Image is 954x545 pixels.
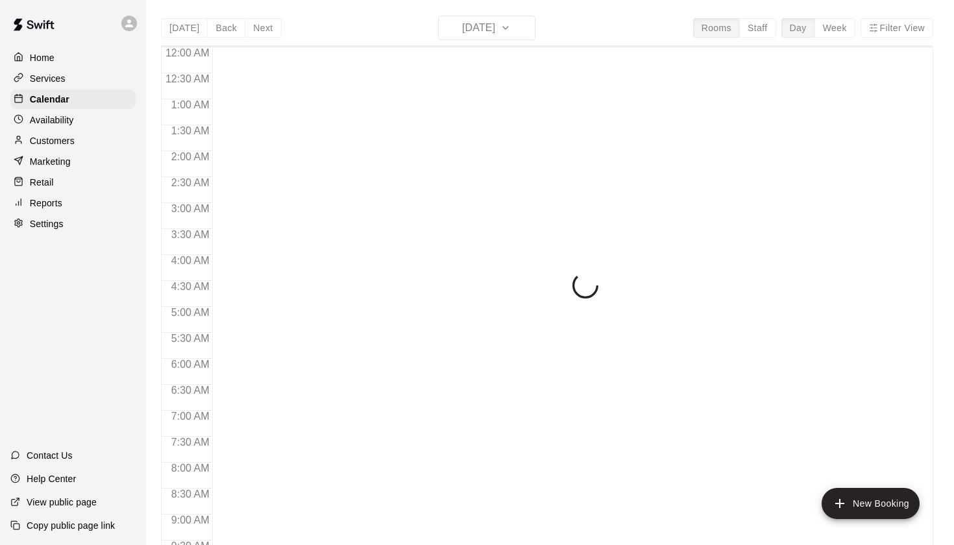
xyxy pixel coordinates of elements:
p: Services [30,72,66,85]
span: 6:00 AM [168,359,213,370]
span: 3:30 AM [168,229,213,240]
span: 6:30 AM [168,385,213,396]
span: 7:00 AM [168,411,213,422]
p: Home [30,51,55,64]
span: 2:30 AM [168,177,213,188]
span: 8:30 AM [168,489,213,500]
span: 1:00 AM [168,99,213,110]
span: 5:30 AM [168,333,213,344]
span: 1:30 AM [168,125,213,136]
span: 8:00 AM [168,463,213,474]
a: Availability [10,110,136,130]
p: Settings [30,217,64,230]
span: 2:00 AM [168,151,213,162]
p: Customers [30,134,75,147]
a: Customers [10,131,136,151]
p: Marketing [30,155,71,168]
span: 4:30 AM [168,281,213,292]
span: 12:30 AM [162,73,213,84]
p: Help Center [27,472,76,485]
p: View public page [27,496,97,509]
p: Retail [30,176,54,189]
a: Services [10,69,136,88]
a: Retail [10,173,136,192]
a: Calendar [10,90,136,109]
a: Marketing [10,152,136,171]
p: Contact Us [27,449,73,462]
span: 3:00 AM [168,203,213,214]
span: 12:00 AM [162,47,213,58]
a: Home [10,48,136,67]
button: add [822,488,920,519]
p: Calendar [30,93,69,106]
span: 7:30 AM [168,437,213,448]
span: 5:00 AM [168,307,213,318]
p: Reports [30,197,62,210]
a: Settings [10,214,136,234]
span: 4:00 AM [168,255,213,266]
span: 9:00 AM [168,515,213,526]
p: Availability [30,114,74,127]
p: Copy public page link [27,519,115,532]
a: Reports [10,193,136,213]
